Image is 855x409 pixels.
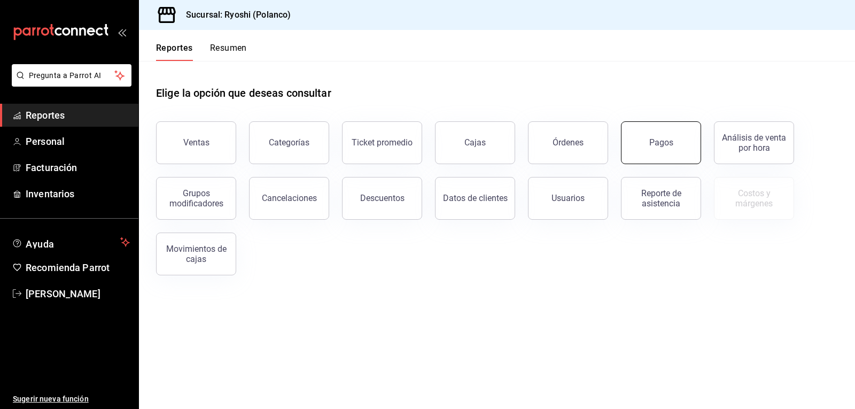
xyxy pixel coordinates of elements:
[621,177,701,220] button: Reporte de asistencia
[210,43,247,61] button: Resumen
[262,193,317,203] div: Cancelaciones
[342,121,422,164] button: Ticket promedio
[26,108,130,122] span: Reportes
[156,121,236,164] button: Ventas
[249,121,329,164] button: Categorías
[435,121,515,164] a: Cajas
[118,28,126,36] button: open_drawer_menu
[649,137,673,148] div: Pagos
[156,233,236,275] button: Movimientos de cajas
[13,393,130,405] span: Sugerir nueva función
[163,244,229,264] div: Movimientos de cajas
[621,121,701,164] button: Pagos
[26,287,130,301] span: [PERSON_NAME]
[26,134,130,149] span: Personal
[342,177,422,220] button: Descuentos
[435,177,515,220] button: Datos de clientes
[721,188,787,209] div: Costos y márgenes
[443,193,508,203] div: Datos de clientes
[269,137,309,148] div: Categorías
[464,136,486,149] div: Cajas
[26,160,130,175] span: Facturación
[156,85,331,101] h1: Elige la opción que deseas consultar
[714,121,794,164] button: Análisis de venta por hora
[551,193,585,203] div: Usuarios
[183,137,209,148] div: Ventas
[352,137,413,148] div: Ticket promedio
[721,133,787,153] div: Análisis de venta por hora
[249,177,329,220] button: Cancelaciones
[26,260,130,275] span: Recomienda Parrot
[29,70,115,81] span: Pregunta a Parrot AI
[26,236,116,249] span: Ayuda
[156,43,247,61] div: navigation tabs
[163,188,229,209] div: Grupos modificadores
[156,177,236,220] button: Grupos modificadores
[360,193,405,203] div: Descuentos
[528,121,608,164] button: Órdenes
[553,137,584,148] div: Órdenes
[528,177,608,220] button: Usuarios
[177,9,291,21] h3: Sucursal: Ryoshi (Polanco)
[12,64,131,87] button: Pregunta a Parrot AI
[7,78,131,89] a: Pregunta a Parrot AI
[714,177,794,220] button: Contrata inventarios para ver este reporte
[628,188,694,209] div: Reporte de asistencia
[156,43,193,61] button: Reportes
[26,187,130,201] span: Inventarios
